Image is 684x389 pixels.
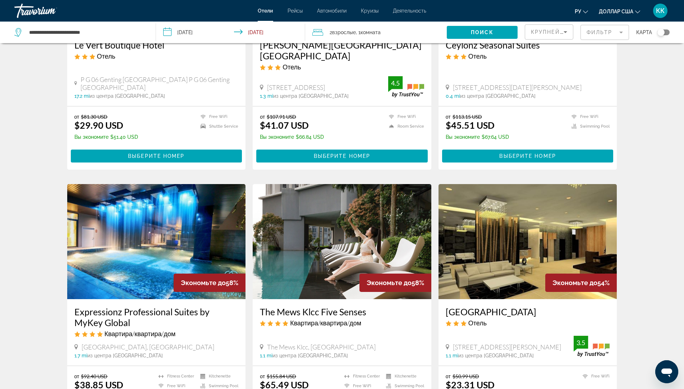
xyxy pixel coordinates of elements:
[74,134,138,140] p: $51.40 USD
[260,63,424,71] div: 3 star Hotel
[568,114,610,120] li: Free WiFi
[74,40,239,50] a: Le Vert Boutique Hotel
[568,123,610,129] li: Swimming Pool
[446,319,610,327] div: 3 star Hotel
[155,373,197,379] li: Fitness Center
[82,343,214,351] span: [GEOGRAPHIC_DATA], [GEOGRAPHIC_DATA]
[197,373,238,379] li: Kitchenette
[636,27,652,37] span: карта
[260,134,294,140] span: Вы экономите
[267,373,296,379] del: $155.84 USD
[651,3,670,18] button: Меню пользователя
[471,29,494,35] span: Поиск
[74,93,89,99] span: 17.2 mi
[197,114,238,120] li: Free WiFi
[314,153,370,159] span: Выберите номер
[361,29,381,35] span: Комната
[382,383,424,389] li: Swimming Pool
[267,83,325,91] span: [STREET_ADDRESS]
[330,27,356,37] span: 2
[181,279,226,287] span: Экономьте до
[258,8,273,14] a: Отели
[260,120,309,131] ins: $41.07 USD
[74,134,109,140] span: Вы экономите
[260,40,424,61] a: [PERSON_NAME][GEOGRAPHIC_DATA] [GEOGRAPHIC_DATA]
[283,63,301,71] span: Отель
[446,306,610,317] a: [GEOGRAPHIC_DATA]
[552,279,597,287] span: Экономьте до
[260,93,273,99] span: 1.3 mi
[655,360,678,383] iframe: Кнопка запуска окна обмена сообщениями
[453,83,582,91] span: [STREET_ADDRESS][DATE][PERSON_NAME]
[447,26,518,39] button: Поиск
[439,184,617,299] img: Hotel image
[446,114,451,120] span: от
[341,373,382,379] li: Fitness Center
[499,153,556,159] span: Выберите номер
[580,24,629,40] button: Filter
[67,184,246,299] img: Hotel image
[446,373,451,379] span: от
[87,353,163,358] span: из центра [GEOGRAPHIC_DATA]
[272,353,348,358] span: из центра [GEOGRAPHIC_DATA]
[446,52,610,60] div: 3 star Hotel
[361,8,378,14] a: Круизы
[579,373,610,379] li: Free WiFi
[458,353,534,358] span: из центра [GEOGRAPHIC_DATA]
[267,114,296,120] del: $107.91 USD
[305,22,447,43] button: Travelers: 2 adults, 0 children
[599,9,633,14] font: доллар США
[155,383,197,389] li: Free WiFi
[81,373,107,379] del: $92.40 USD
[388,79,403,87] div: 4.5
[446,134,509,140] p: $67.64 USD
[260,373,265,379] span: от
[273,93,349,99] span: из центра [GEOGRAPHIC_DATA]
[253,184,431,299] a: Hotel image
[105,330,176,338] span: Квартира/квартира/дом
[256,151,428,159] a: Выберите номер
[317,8,346,14] a: Автомобили
[446,120,495,131] ins: $45.51 USD
[128,153,184,159] span: Выберите номер
[174,274,245,292] div: 58%
[290,319,361,327] span: Квартира/квартира/дом
[74,52,239,60] div: 3 star Hotel
[256,150,428,163] button: Выберите номер
[575,6,588,17] button: Изменить язык
[74,373,79,379] span: от
[393,8,426,14] a: Деятельность
[260,319,424,327] div: 4 star Apartment
[446,353,458,358] span: 1.1 mi
[367,279,412,287] span: Экономьте до
[260,114,265,120] span: от
[74,306,239,328] a: Expressionz Professional Suites by MyKey Global
[260,306,424,317] a: The Mews Klcc Five Senses
[574,336,610,357] img: trustyou-badge.svg
[97,52,115,60] span: Отель
[385,114,424,120] li: Free WiFi
[446,93,460,99] span: 0.4 mi
[531,28,567,36] mat-select: Sort by
[382,373,424,379] li: Kitchenette
[531,29,618,35] span: Крупнейшие сбережения
[332,29,356,35] span: Взрослые
[356,27,381,37] span: , 1
[288,8,303,14] a: Рейсы
[388,76,424,97] img: trustyou-badge.svg
[446,40,610,50] a: Ceylonz Seasonal Suites
[81,114,107,120] del: $81.30 USD
[574,338,588,347] div: 3.5
[14,1,86,20] a: Травориум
